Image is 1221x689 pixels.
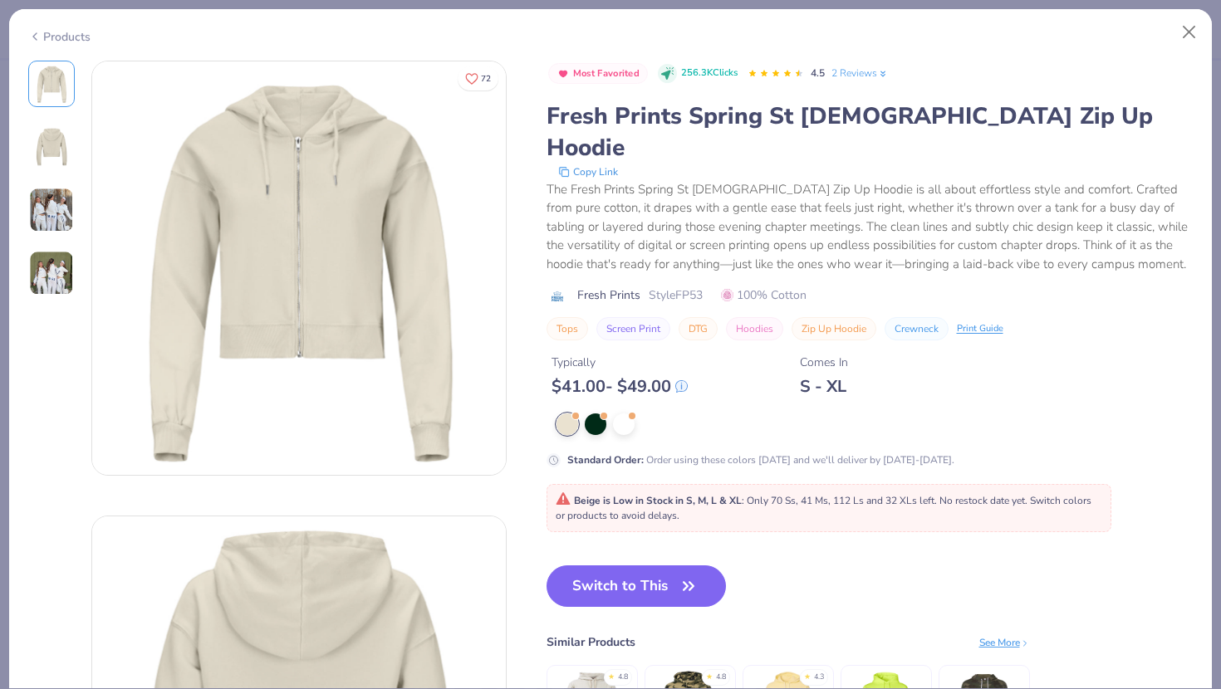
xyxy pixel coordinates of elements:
button: Hoodies [726,317,783,340]
button: Badge Button [548,63,649,85]
div: Similar Products [547,633,635,651]
div: ★ [706,672,713,678]
div: Fresh Prints Spring St [DEMOGRAPHIC_DATA] Zip Up Hoodie [547,100,1194,164]
a: 2 Reviews [831,66,889,81]
div: Order using these colors [DATE] and we'll deliver by [DATE]-[DATE]. [567,452,954,467]
img: Front [92,61,506,475]
strong: Beige is Low in Stock in S, M, L & XL [574,494,742,507]
button: Switch to This [547,565,727,607]
span: 72 [481,75,491,83]
span: 4.5 [811,66,825,80]
button: Tops [547,317,588,340]
div: Products [28,28,91,46]
img: User generated content [29,251,74,296]
div: 4.8 [618,672,628,683]
span: 100% Cotton [721,286,807,304]
span: : Only 70 Ss, 41 Ms, 112 Ls and 32 XLs left. No restock date yet. Switch colors or products to av... [556,494,1091,522]
button: Crewneck [885,317,949,340]
button: Like [458,66,498,90]
img: Back [32,127,71,167]
span: Style FP53 [649,286,703,304]
img: brand logo [547,290,569,303]
button: Screen Print [596,317,670,340]
button: Zip Up Hoodie [792,317,876,340]
div: The Fresh Prints Spring St [DEMOGRAPHIC_DATA] Zip Up Hoodie is all about effortless style and com... [547,180,1194,274]
div: ★ [608,672,615,678]
div: See More [979,635,1030,650]
div: 4.8 [716,672,726,683]
div: S - XL [800,376,848,397]
div: ★ [804,672,811,678]
div: 4.5 Stars [748,61,804,87]
img: User generated content [29,188,74,232]
button: DTG [679,317,718,340]
strong: Standard Order : [567,453,644,467]
img: Front [32,64,71,104]
div: Print Guide [957,322,1003,336]
span: Fresh Prints [577,286,640,304]
button: copy to clipboard [553,164,623,180]
div: Typically [552,354,688,371]
div: $ 41.00 - $ 49.00 [552,376,688,397]
span: 256.3K Clicks [681,66,738,81]
span: Most Favorited [573,69,640,78]
div: 4.3 [814,672,824,683]
button: Close [1174,17,1205,48]
img: Most Favorited sort [557,67,570,81]
div: Comes In [800,354,848,371]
